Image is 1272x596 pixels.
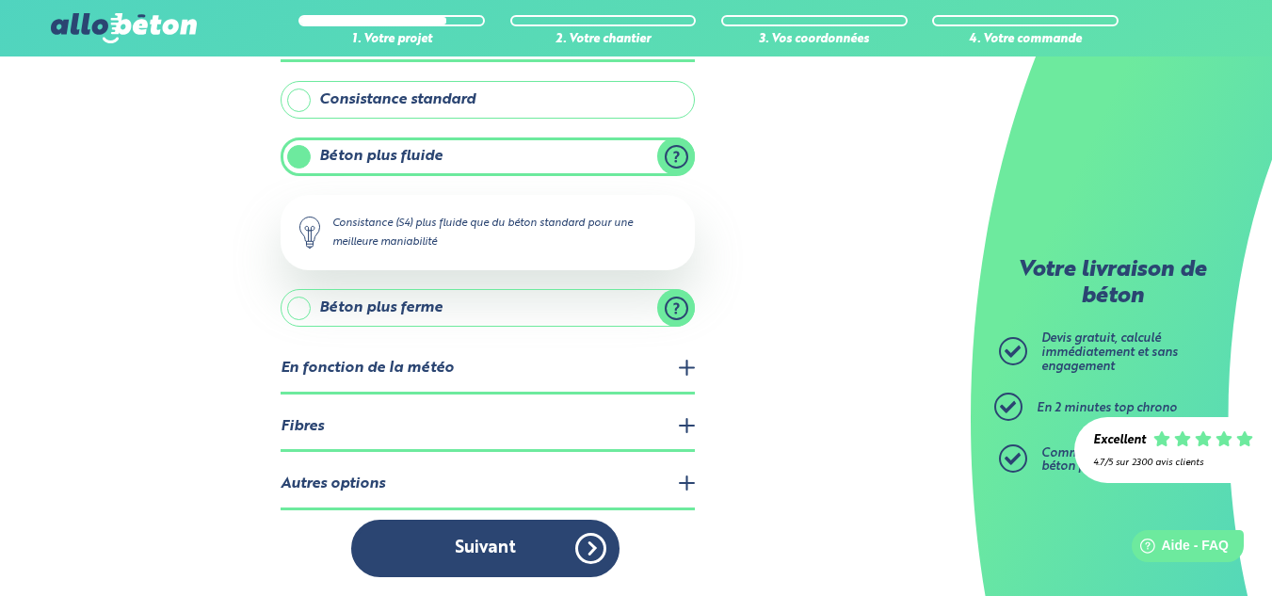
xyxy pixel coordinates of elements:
legend: Autres options [281,461,695,509]
div: 1. Votre projet [298,33,485,47]
p: Votre livraison de béton [1004,258,1220,310]
span: En 2 minutes top chrono [1037,402,1177,414]
span: Commandez ensuite votre béton prêt à l'emploi [1041,447,1192,474]
div: 3. Vos coordonnées [721,33,908,47]
button: Suivant [351,520,620,577]
div: 2. Votre chantier [510,33,697,47]
div: Excellent [1093,434,1146,448]
legend: Fibres [281,404,695,452]
label: Béton plus ferme [281,289,695,327]
img: allobéton [51,13,196,43]
label: Béton plus fluide [281,137,695,175]
div: Consistance (S4) plus fluide que du béton standard pour une meilleure maniabilité [281,195,695,270]
span: Devis gratuit, calculé immédiatement et sans engagement [1041,332,1178,372]
div: 4.7/5 sur 2300 avis clients [1093,458,1253,468]
iframe: Help widget launcher [1104,523,1251,575]
div: 4. Votre commande [932,33,1119,47]
legend: En fonction de la météo [281,346,695,394]
label: Consistance standard [281,81,695,119]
